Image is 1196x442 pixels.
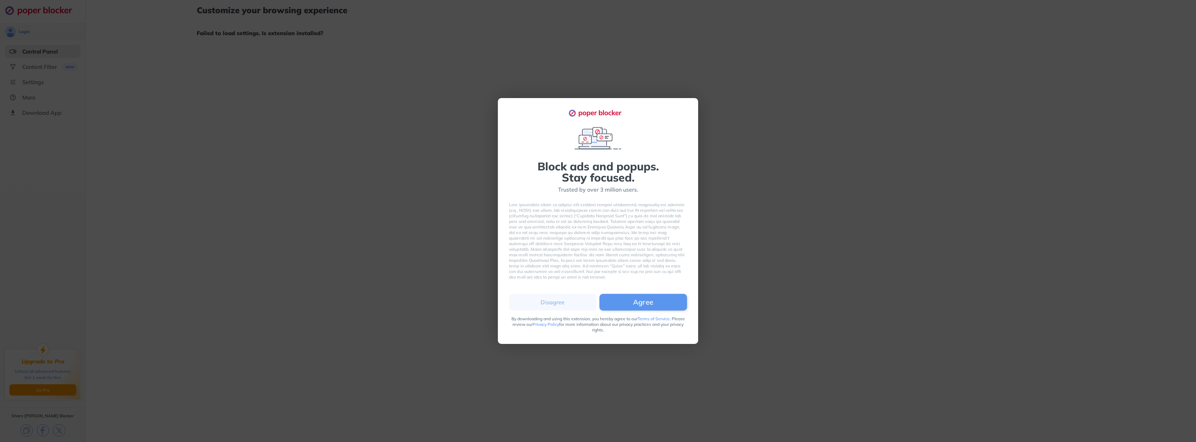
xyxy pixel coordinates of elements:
button: Disagree [509,294,597,311]
a: Terms of Service [638,316,670,321]
img: logo [568,109,628,117]
div: By downloading and using this extension, you hereby agree to our . Please review our for more inf... [509,316,687,333]
a: Privacy Policy [533,322,559,327]
div: Lore ipsumdolo sitam co adipisc elit seddoei tempori utlaboreetd, magnaaliq eni adminim (v.q., NO... [509,202,687,280]
div: Stay focused. [562,172,635,183]
button: Agree [599,294,687,311]
div: Block ads and popups. [538,161,659,172]
div: Trusted by over 3 million users. [558,186,638,194]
